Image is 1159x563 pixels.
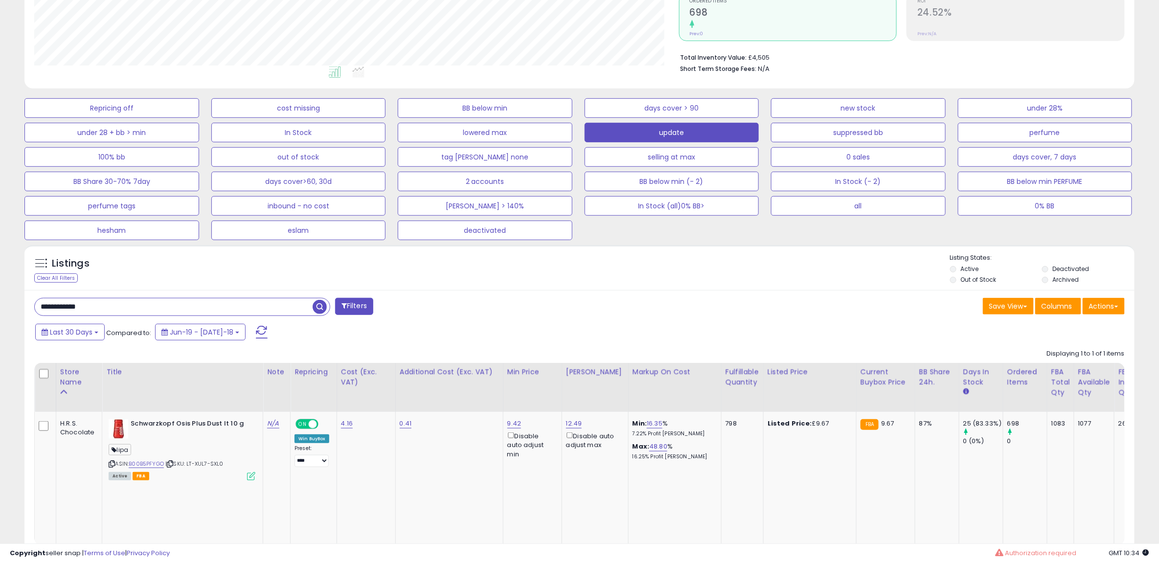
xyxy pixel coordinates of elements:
button: lowered max [398,123,572,142]
button: under 28 + bb > min [24,123,199,142]
a: 9.42 [507,419,522,428]
div: £9.67 [768,419,849,428]
div: Current Buybox Price [861,367,911,387]
button: tag [PERSON_NAME] none [398,147,572,167]
div: 798 [726,419,756,428]
span: All listings currently available for purchase on Amazon [109,472,131,480]
small: Days In Stock. [963,387,969,396]
label: Out of Stock [961,275,997,284]
button: BB Share 30-70% 7day [24,172,199,191]
button: 0 sales [771,147,946,167]
div: Additional Cost (Exc. VAT) [400,367,499,377]
button: Filters [335,298,373,315]
b: Total Inventory Value: [681,53,747,62]
div: Listed Price [768,367,852,377]
span: 9.67 [881,419,894,428]
button: Jun-19 - [DATE]-18 [155,324,246,340]
button: Columns [1035,298,1081,315]
button: 0% BB [958,196,1133,216]
a: Privacy Policy [127,548,170,558]
button: hesham [24,221,199,240]
a: 48.80 [649,442,667,451]
button: In Stock [211,123,386,142]
div: Fulfillable Quantity [726,367,759,387]
a: B00B5PFYGO [129,460,164,468]
button: perfume [958,123,1133,142]
a: N/A [267,419,279,428]
button: perfume tags [24,196,199,216]
button: days cover > 90 [585,98,759,118]
img: 41Tmb37tIAL._SL40_.jpg [109,419,128,439]
span: OFF [317,420,333,428]
div: Clear All Filters [34,273,78,283]
button: days cover>60, 30d [211,172,386,191]
li: £4,505 [681,51,1117,63]
strong: Copyright [10,548,45,558]
h2: 698 [690,7,897,20]
div: Disable auto adjust min [507,430,554,459]
div: % [633,419,714,437]
span: FBA [133,472,149,480]
a: Terms of Use [84,548,125,558]
div: Days In Stock [963,367,999,387]
div: Displaying 1 to 1 of 1 items [1047,349,1125,359]
button: Repricing off [24,98,199,118]
span: N/A [758,64,770,73]
a: 4.16 [341,419,353,428]
div: Preset: [295,445,329,467]
button: eslam [211,221,386,240]
button: deactivated [398,221,572,240]
button: Save View [983,298,1034,315]
div: 25 (83.33%) [963,419,1003,428]
button: BB below min [398,98,572,118]
div: Note [267,367,286,377]
button: BB below min (- 2) [585,172,759,191]
span: | SKU: LT-XUL7-SXL0 [165,460,223,468]
button: selling at max [585,147,759,167]
div: H.R.S. Chocolate [60,419,94,437]
div: Title [106,367,259,377]
button: days cover, 7 days [958,147,1133,167]
a: 12.49 [566,419,582,428]
h2: 24.52% [917,7,1124,20]
button: Last 30 Days [35,324,105,340]
div: BB Share 24h. [919,367,955,387]
div: Repricing [295,367,333,377]
a: 16.35 [647,419,662,428]
div: Win BuyBox [295,434,329,443]
a: 0.41 [400,419,412,428]
span: Compared to: [106,328,151,338]
button: all [771,196,946,216]
div: 698 [1007,419,1047,428]
label: Active [961,265,979,273]
div: 1077 [1078,419,1107,428]
p: 16.25% Profit [PERSON_NAME] [633,453,714,460]
small: FBA [861,419,879,430]
button: cost missing [211,98,386,118]
b: Min: [633,419,647,428]
div: FBA Total Qty [1051,367,1070,398]
button: In Stock (all)0% BB> [585,196,759,216]
button: 2 accounts [398,172,572,191]
div: FBA inbound Qty [1118,367,1148,398]
button: inbound - no cost [211,196,386,216]
div: Markup on Cost [633,367,717,377]
div: Min Price [507,367,558,377]
span: lipa [109,444,131,455]
b: Max: [633,442,650,451]
button: 100% bb [24,147,199,167]
label: Deactivated [1053,265,1090,273]
b: Schwarzkopf Osis Plus Dust It 10 g [131,419,250,431]
button: BB below min PERFUME [958,172,1133,191]
div: [PERSON_NAME] [566,367,624,377]
button: Actions [1083,298,1125,315]
small: Prev: 0 [690,31,704,37]
div: FBA Available Qty [1078,367,1110,398]
div: % [633,442,714,460]
span: Last 30 Days [50,327,92,337]
button: suppressed bb [771,123,946,142]
b: Listed Price: [768,419,812,428]
button: new stock [771,98,946,118]
span: Jun-19 - [DATE]-18 [170,327,233,337]
small: Prev: N/A [917,31,936,37]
